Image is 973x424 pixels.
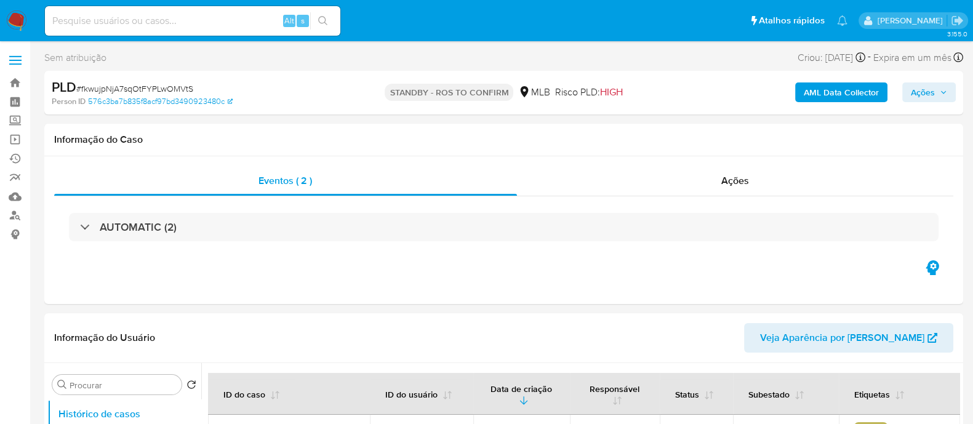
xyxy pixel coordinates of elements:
span: Ações [911,82,935,102]
b: Person ID [52,96,86,107]
button: Veja Aparência por [PERSON_NAME] [744,323,953,353]
span: Expira em um mês [873,51,951,65]
a: Notificações [837,15,847,26]
span: Atalhos rápidos [759,14,825,27]
h1: Informação do Usuário [54,332,155,344]
button: search-icon [310,12,335,30]
input: Pesquise usuários ou casos... [45,13,340,29]
button: AML Data Collector [795,82,887,102]
button: Procurar [57,380,67,390]
p: STANDBY - ROS TO CONFIRM [385,84,513,101]
button: Retornar ao pedido padrão [186,380,196,393]
input: Procurar [70,380,177,391]
span: Eventos ( 2 ) [258,174,312,188]
span: Ações [721,174,749,188]
span: Alt [284,15,294,26]
a: 576c3ba7b835f8acf97bd3490923480c [88,96,233,107]
span: Veja Aparência por [PERSON_NAME] [760,323,924,353]
span: s [301,15,305,26]
span: Sem atribuição [44,51,106,65]
div: AUTOMATIC (2) [69,213,939,241]
span: - [868,49,871,66]
h1: Informação do Caso [54,134,953,146]
div: Criou: [DATE] [798,49,865,66]
span: # fkwujpNjA7sqOtFYPLwOMVtS [76,82,193,95]
button: Ações [902,82,956,102]
b: AML Data Collector [804,82,879,102]
span: Risco PLD: [555,86,622,99]
h3: AUTOMATIC (2) [100,220,177,234]
span: HIGH [599,85,622,99]
p: alessandra.barbosa@mercadopago.com [877,15,947,26]
a: Sair [951,14,964,27]
div: MLB [518,86,550,99]
b: PLD [52,77,76,97]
